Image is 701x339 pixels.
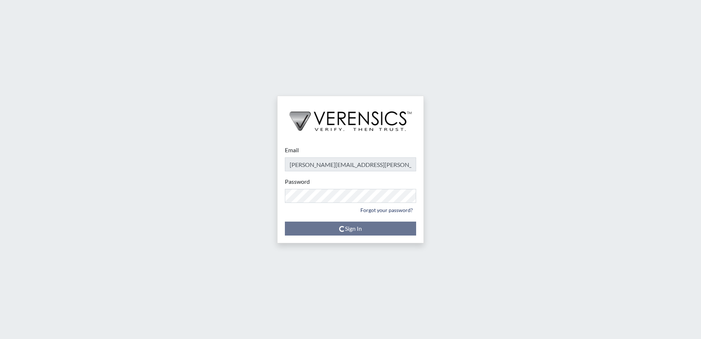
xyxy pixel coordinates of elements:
button: Sign In [285,222,416,236]
img: logo-wide-black.2aad4157.png [278,96,423,139]
label: Email [285,146,299,154]
a: Forgot your password? [357,204,416,216]
label: Password [285,177,310,186]
input: Email [285,157,416,171]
